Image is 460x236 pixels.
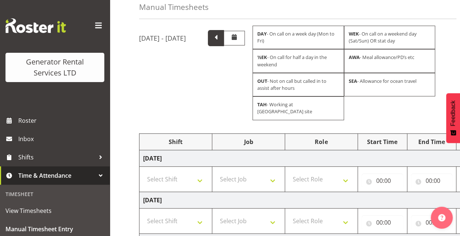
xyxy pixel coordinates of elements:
[257,30,267,37] strong: DAY
[349,30,359,37] strong: WEK
[411,137,453,146] div: End Time
[257,101,267,108] strong: TAH
[5,205,104,216] span: View Timesheets
[411,173,453,188] input: Click to select...
[362,137,403,146] div: Start Time
[216,137,281,146] div: Job
[2,187,108,202] div: Timesheet
[139,34,186,42] h5: [DATE] - [DATE]
[13,56,97,78] div: Generator Rental Services LTD
[18,133,106,144] span: Inbox
[344,73,435,96] div: - Allowance for ocean travel
[253,73,344,96] div: - Not on call but called in to assist after hours
[344,49,435,73] div: - Meal allowance/PD’s etc
[438,214,445,221] img: help-xxl-2.png
[253,96,344,120] div: - Working at [GEOGRAPHIC_DATA] site
[253,26,344,49] div: - On call on a week day (Mon to Fri)
[362,173,403,188] input: Click to select...
[139,3,209,11] h4: Manual Timesheets
[5,224,104,235] span: Manual Timesheet Entry
[143,137,208,146] div: Shift
[253,49,344,73] div: - On call for half a day in the weekend
[362,215,403,230] input: Click to select...
[450,100,456,126] span: Feedback
[257,78,267,84] strong: OUT
[349,78,357,84] strong: SEA
[18,152,95,163] span: Shifts
[5,18,66,33] img: Rosterit website logo
[18,170,95,181] span: Time & Attendance
[257,54,267,60] strong: ½EK
[446,93,460,143] button: Feedback - Show survey
[411,215,453,230] input: Click to select...
[18,115,106,126] span: Roster
[289,137,354,146] div: Role
[344,26,435,49] div: - On call on a weekend day (Sat/Sun) OR stat day
[2,202,108,220] a: View Timesheets
[349,54,360,60] strong: AWA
